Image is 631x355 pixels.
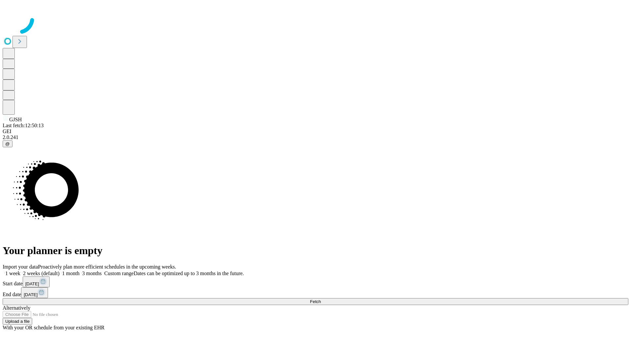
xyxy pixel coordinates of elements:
[3,140,12,147] button: @
[24,292,37,297] span: [DATE]
[3,305,30,311] span: Alternatively
[3,123,44,128] span: Last fetch: 12:50:13
[3,264,38,270] span: Import your data
[3,287,628,298] div: End date
[3,298,628,305] button: Fetch
[3,318,32,325] button: Upload a file
[5,141,10,146] span: @
[23,271,59,276] span: 2 weeks (default)
[3,134,628,140] div: 2.0.241
[38,264,176,270] span: Proactively plan more efficient schedules in the upcoming weeks.
[25,281,39,286] span: [DATE]
[3,245,628,257] h1: Your planner is empty
[23,276,50,287] button: [DATE]
[134,271,244,276] span: Dates can be optimized up to 3 months in the future.
[3,276,628,287] div: Start date
[9,117,22,122] span: GJSH
[21,287,48,298] button: [DATE]
[5,271,20,276] span: 1 week
[62,271,80,276] span: 1 month
[3,325,105,330] span: With your OR schedule from your existing EHR
[310,299,321,304] span: Fetch
[104,271,133,276] span: Custom range
[82,271,102,276] span: 3 months
[3,129,628,134] div: GEI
